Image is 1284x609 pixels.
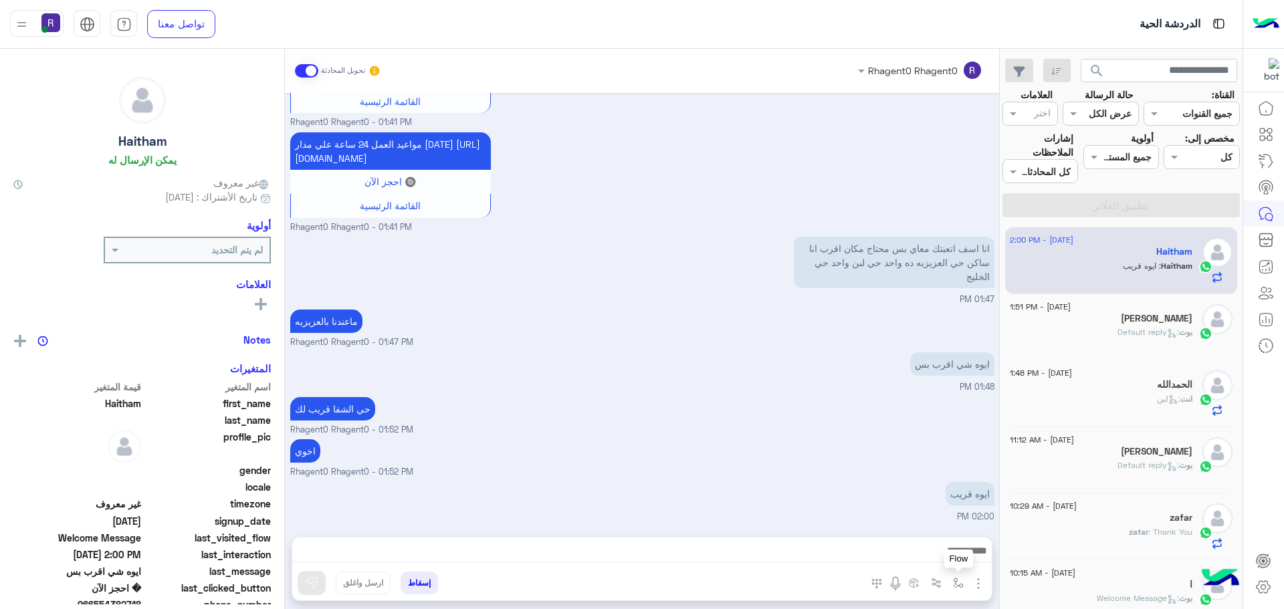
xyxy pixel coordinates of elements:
span: Haitham [1161,261,1192,271]
img: tab [1210,15,1227,32]
img: defaultAdmin.png [108,430,141,463]
span: timezone [144,497,272,511]
span: Rhagent0 Rhagent0 - 01:47 PM [290,336,413,349]
span: 01:48 PM [960,382,994,392]
h5: ا [1190,579,1192,590]
button: إسقاط [401,572,438,594]
span: [DATE] - 1:48 PM [1010,367,1072,379]
small: تحويل المحادثة [321,66,365,76]
span: 02:00 PM [957,511,994,521]
span: اسم المتغير [144,380,272,394]
span: : لبن [1157,394,1180,404]
span: Welcome Message [13,531,141,545]
span: Haitham [13,396,141,410]
span: : Welcome Message [1097,593,1179,603]
span: ايوه شي اقرب بس [13,564,141,578]
label: أولوية [1131,131,1154,145]
button: ارسل واغلق [336,572,391,594]
span: [DATE] - 11:12 AM [1010,434,1074,446]
img: WhatsApp [1199,327,1212,340]
img: send message [305,576,318,590]
span: 🔘 احجز الآن [364,176,416,187]
span: last_clicked_button [144,581,272,595]
button: select flow [948,572,970,594]
a: tab [110,10,137,38]
span: [DATE] - 10:15 AM [1010,567,1075,579]
p: 11/9/2025, 1:48 PM [910,352,994,376]
span: first_name [144,396,272,410]
span: profile_pic [144,430,272,461]
span: null [13,480,141,494]
button: create order [903,572,926,594]
h6: أولوية [247,219,271,231]
img: tab [116,17,132,32]
img: tab [80,17,95,32]
button: search [1081,59,1113,88]
h5: zafar [1170,512,1192,523]
h5: Haitham [118,134,167,149]
h6: المتغيرات [230,362,271,374]
button: تطبيق الفلاتر [1002,193,1240,217]
h5: Kaium Hossain [1121,446,1192,457]
span: locale [144,480,272,494]
span: null [13,463,141,477]
img: send attachment [970,576,986,592]
img: send voice note [887,576,903,592]
h6: Notes [243,334,271,346]
h5: الحمدالله [1157,379,1192,390]
img: WhatsApp [1199,393,1212,406]
span: [DATE] - 2:00 PM [1010,234,1073,246]
p: 11/9/2025, 1:52 PM [290,397,375,420]
h5: Haitham [1156,246,1192,257]
p: 11/9/2025, 2:00 PM [946,482,994,505]
img: defaultAdmin.png [1202,304,1233,334]
img: notes [37,336,48,346]
img: defaultAdmin.png [1202,503,1233,533]
span: last_interaction [144,547,272,562]
p: 11/9/2025, 1:47 PM [794,237,994,288]
p: 11/9/2025, 1:41 PM [290,132,491,170]
p: 11/9/2025, 1:52 PM [290,439,320,463]
span: : Default reply [1117,327,1179,337]
h6: يمكن الإرسال له [108,154,177,166]
img: WhatsApp [1199,260,1212,273]
label: العلامات [1021,88,1053,102]
button: Trigger scenario [926,572,948,594]
span: : Default reply [1117,460,1179,470]
span: مواعيد العمل 24 ساعة علي مدار [DATE] [URL][DOMAIN_NAME] [295,138,480,164]
span: � احجز الآن [13,581,141,595]
label: حالة الرسالة [1085,88,1134,102]
span: Rhagent0 Rhagent0 - 01:52 PM [290,424,413,437]
span: Thank You [1148,527,1192,537]
span: 2025-09-11T11:00:40.5139901Z [13,547,141,562]
label: مخصص إلى: [1185,131,1235,145]
span: search [1089,63,1105,79]
img: profile [13,16,30,33]
span: last_name [144,413,272,427]
span: غير معروف [13,497,141,511]
img: defaultAdmin.png [1202,237,1233,267]
span: قيمة المتغير [13,380,141,394]
span: بوت [1179,460,1192,470]
span: انت [1180,394,1192,404]
span: last_visited_flow [144,531,272,545]
span: [DATE] - 1:51 PM [1010,301,1071,313]
a: تواصل معنا [147,10,215,38]
img: add [14,335,26,347]
img: defaultAdmin.png [1202,437,1233,467]
div: اختر [1034,106,1053,123]
span: القائمة الرئيسية [360,200,421,211]
span: Rhagent0 Rhagent0 - 01:41 PM [290,221,412,234]
span: 01:47 PM [960,294,994,304]
p: 11/9/2025, 1:47 PM [290,310,362,333]
img: create order [909,578,920,588]
img: hulul-logo.png [1197,556,1244,602]
img: userImage [41,13,60,32]
span: Rhagent0 Rhagent0 - 01:41 PM [290,116,412,129]
img: defaultAdmin.png [1202,370,1233,400]
span: zafar [1129,527,1148,537]
img: Trigger scenario [931,578,942,588]
img: 322853014244696 [1255,58,1279,82]
h5: سعود الشريف [1121,313,1192,324]
span: gender [144,463,272,477]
